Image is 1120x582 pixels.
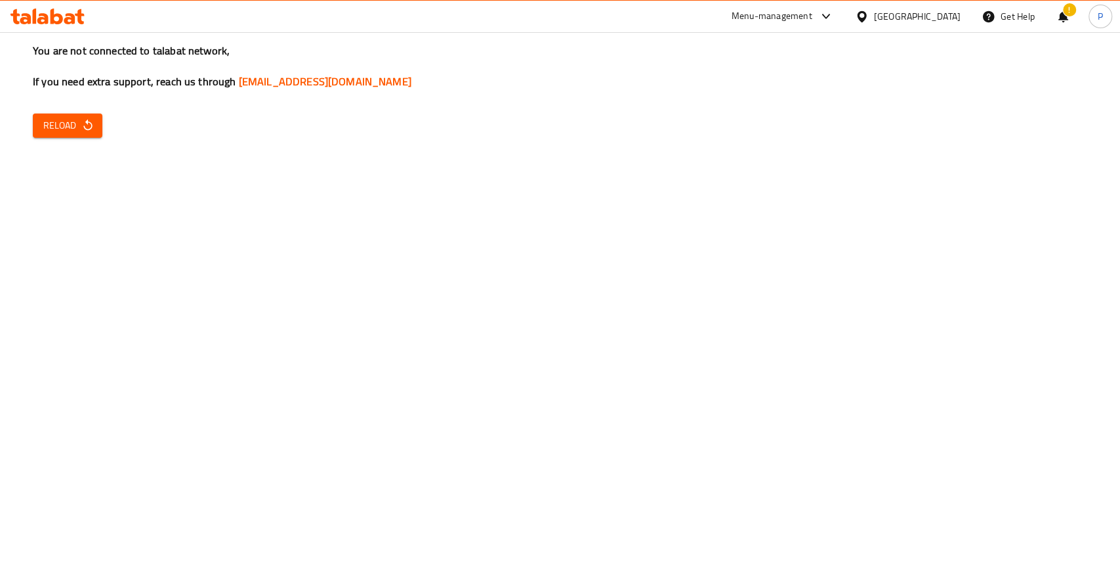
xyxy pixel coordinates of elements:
[239,72,411,91] a: [EMAIL_ADDRESS][DOMAIN_NAME]
[43,117,92,134] span: Reload
[874,9,961,24] div: [GEOGRAPHIC_DATA]
[33,114,102,138] button: Reload
[1098,9,1103,24] span: P
[33,43,1087,89] h3: You are not connected to talabat network, If you need extra support, reach us through
[732,9,812,24] div: Menu-management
